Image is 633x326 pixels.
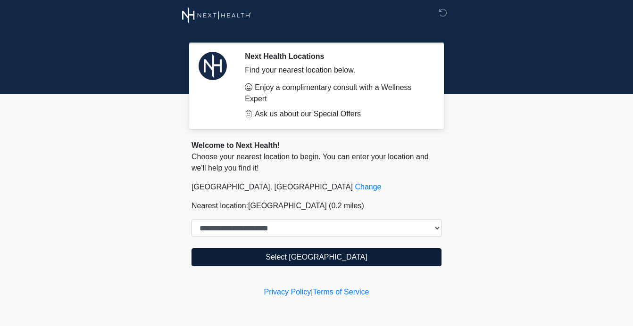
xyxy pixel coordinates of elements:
[199,52,227,80] img: Agent Avatar
[245,108,427,120] li: Ask us about our Special Offers
[192,200,441,212] p: Nearest location:
[192,140,441,151] div: Welcome to Next Health!
[248,202,327,210] span: [GEOGRAPHIC_DATA]
[329,202,364,210] span: (0.2 miles)
[355,183,381,191] a: Change
[245,52,427,61] h2: Next Health Locations
[313,288,369,296] a: Terms of Service
[245,65,427,76] div: Find your nearest location below.
[192,183,353,191] span: [GEOGRAPHIC_DATA], [GEOGRAPHIC_DATA]
[192,248,441,266] button: Select [GEOGRAPHIC_DATA]
[311,288,313,296] a: |
[264,288,311,296] a: Privacy Policy
[192,153,429,172] span: Choose your nearest location to begin. You can enter your location and we'll help you find it!
[245,82,427,105] li: Enjoy a complimentary consult with a Wellness Expert
[182,7,251,24] img: Next Health Wellness Logo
